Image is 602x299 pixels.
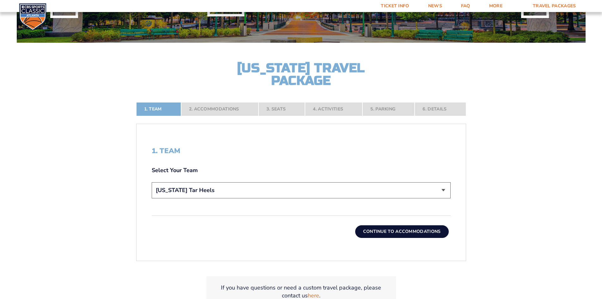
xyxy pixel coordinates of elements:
[152,166,451,174] label: Select Your Team
[355,225,449,238] button: Continue To Accommodations
[152,147,451,155] h2: 1. Team
[232,62,371,87] h2: [US_STATE] Travel Package
[19,3,46,31] img: CBS Sports Classic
